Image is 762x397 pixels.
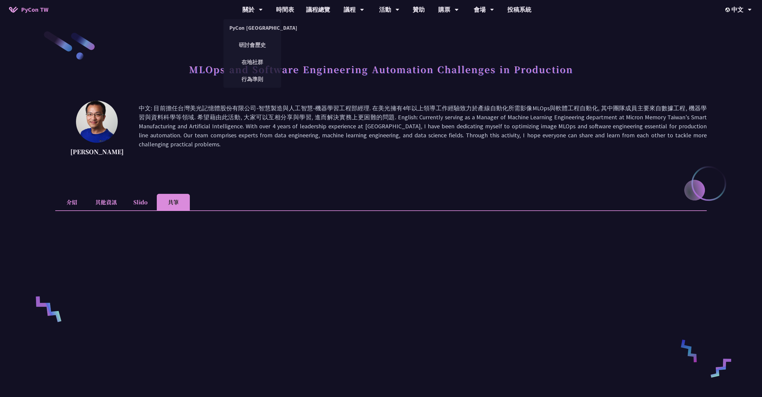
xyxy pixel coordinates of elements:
[21,5,48,14] span: PyCon TW
[3,2,54,17] a: PyCon TW
[70,147,124,156] p: [PERSON_NAME]
[88,194,124,210] li: 其他資訊
[725,8,731,12] img: Locale Icon
[55,194,88,210] li: 介紹
[9,7,18,13] img: Home icon of PyCon TW 2025
[223,72,281,86] a: 行為準則
[124,194,157,210] li: Slido
[223,38,281,52] a: 研討會歷史
[157,194,190,210] li: 共筆
[76,101,118,143] img: 程俊培
[189,60,573,78] h1: MLOps and Software Engineering Automation Challenges in Production
[223,21,281,35] a: PyCon [GEOGRAPHIC_DATA]
[223,55,281,69] a: 在地社群
[139,104,707,158] p: 中文: 目前擔任台灣美光記憶體股份有限公司-智慧製造與人工智慧-機器學習工程部經理. 在美光擁有4年以上領導工作經驗致力於產線自動化所需影像MLOps與軟體工程自動化, 其中團隊成員主要來自數據...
